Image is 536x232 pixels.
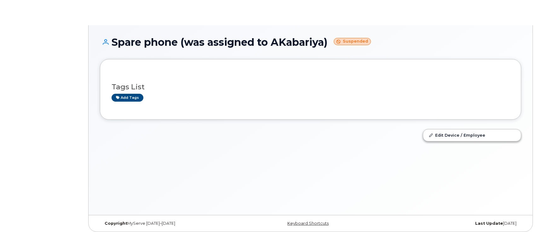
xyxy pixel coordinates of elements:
h3: Tags List [112,83,510,91]
a: Edit Device / Employee [423,129,521,141]
div: [DATE] [381,221,521,226]
small: Suspended [334,38,371,45]
div: MyServe [DATE]–[DATE] [100,221,240,226]
a: Keyboard Shortcuts [287,221,329,226]
a: Add tags [112,94,143,102]
h1: Spare phone (was assigned to AKabariya) [100,37,521,48]
strong: Copyright [105,221,127,226]
strong: Last Update [475,221,503,226]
